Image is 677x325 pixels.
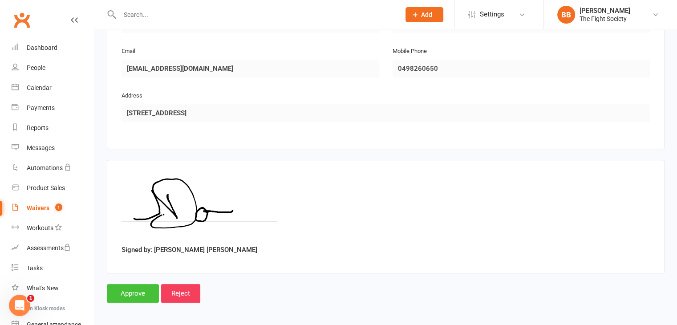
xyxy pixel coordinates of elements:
[27,244,71,252] div: Assessments
[12,118,94,138] a: Reports
[580,15,630,23] div: The Fight Society
[12,218,94,238] a: Workouts
[12,98,94,118] a: Payments
[122,91,142,101] label: Address
[12,138,94,158] a: Messages
[27,64,45,71] div: People
[27,164,63,171] div: Automations
[12,38,94,58] a: Dashboard
[27,284,59,292] div: What's New
[27,295,34,302] span: 1
[27,264,43,272] div: Tasks
[161,284,200,303] input: Reject
[55,203,62,211] span: 1
[122,175,277,241] img: image1758010882.png
[122,244,257,255] label: Signed by: [PERSON_NAME] [PERSON_NAME]
[405,7,443,22] button: Add
[12,78,94,98] a: Calendar
[27,44,57,51] div: Dashboard
[480,4,504,24] span: Settings
[117,8,394,21] input: Search...
[27,144,55,151] div: Messages
[27,104,55,111] div: Payments
[12,278,94,298] a: What's New
[12,58,94,78] a: People
[9,295,30,316] iframe: Intercom live chat
[27,84,52,91] div: Calendar
[12,258,94,278] a: Tasks
[12,198,94,218] a: Waivers 1
[11,9,33,31] a: Clubworx
[580,7,630,15] div: [PERSON_NAME]
[12,158,94,178] a: Automations
[12,238,94,258] a: Assessments
[393,47,427,56] label: Mobile Phone
[12,178,94,198] a: Product Sales
[122,47,135,56] label: Email
[421,11,432,18] span: Add
[27,224,53,232] div: Workouts
[27,204,49,211] div: Waivers
[27,184,65,191] div: Product Sales
[107,284,159,303] input: Approve
[557,6,575,24] div: BB
[27,124,49,131] div: Reports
